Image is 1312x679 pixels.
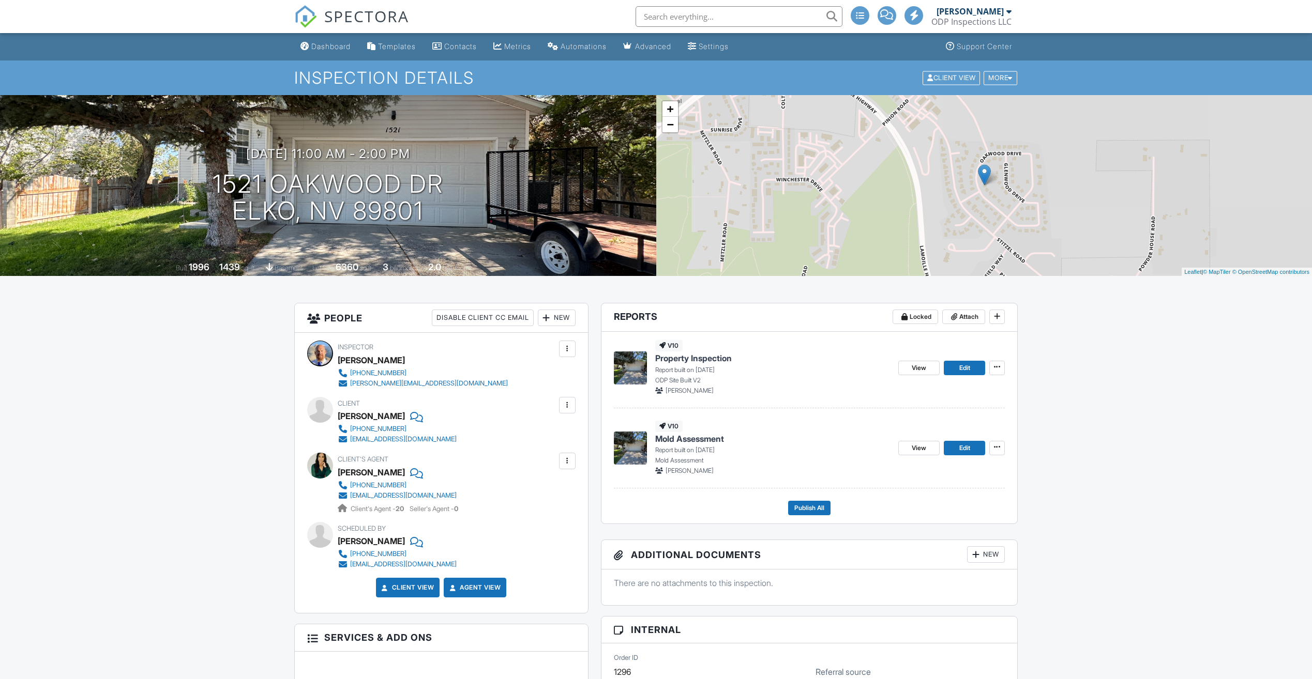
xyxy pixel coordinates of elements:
[311,42,351,51] div: Dashboard
[350,481,406,489] div: [PHONE_NUMBER]
[601,616,1018,643] h3: Internal
[614,653,638,662] label: Order ID
[1232,269,1309,275] a: © OpenStreetMap contributors
[561,42,607,51] div: Automations
[275,264,303,272] span: basement
[294,5,317,28] img: The Best Home Inspection Software - Spectora
[937,6,1004,17] div: [PERSON_NAME]
[246,147,410,161] h3: [DATE] 11:00 am - 2:00 pm
[324,5,409,27] span: SPECTORA
[984,71,1017,85] div: More
[662,101,678,117] a: Zoom in
[504,42,531,51] div: Metrics
[428,37,481,56] a: Contacts
[295,624,588,651] h3: Services & Add ons
[378,42,416,51] div: Templates
[296,37,355,56] a: Dashboard
[942,37,1016,56] a: Support Center
[1184,269,1201,275] a: Leaflet
[338,480,457,490] a: [PHONE_NUMBER]
[360,264,373,272] span: sq.ft.
[312,264,334,272] span: Lot Size
[350,369,406,377] div: [PHONE_NUMBER]
[967,546,1005,563] div: New
[390,264,418,272] span: bedrooms
[338,549,457,559] a: [PHONE_NUMBER]
[544,37,611,56] a: Automations (Advanced)
[1203,269,1231,275] a: © MapTiler
[396,505,404,513] strong: 20
[189,261,209,272] div: 1996
[338,465,405,480] a: [PERSON_NAME]
[338,352,405,368] div: [PERSON_NAME]
[454,505,458,513] strong: 0
[350,379,508,388] div: [PERSON_NAME][EMAIL_ADDRESS][DOMAIN_NAME]
[338,399,360,407] span: Client
[350,435,457,443] div: [EMAIL_ADDRESS][DOMAIN_NAME]
[338,524,386,532] span: Scheduled By
[380,582,434,593] a: Client View
[662,117,678,132] a: Zoom out
[684,37,733,56] a: Settings
[338,408,405,424] div: [PERSON_NAME]
[489,37,535,56] a: Metrics
[432,310,534,326] div: Disable Client CC Email
[444,42,477,51] div: Contacts
[338,378,508,389] a: [PERSON_NAME][EMAIL_ADDRESS][DOMAIN_NAME]
[338,490,457,501] a: [EMAIL_ADDRESS][DOMAIN_NAME]
[351,505,405,513] span: Client's Agent -
[338,343,373,351] span: Inspector
[338,368,508,378] a: [PHONE_NUMBER]
[350,425,406,433] div: [PHONE_NUMBER]
[242,264,256,272] span: sq. ft.
[213,171,444,225] h1: 1521 Oakwood Dr Elko, NV 89801
[619,37,675,56] a: Advanced
[295,303,588,333] h3: People
[350,491,457,500] div: [EMAIL_ADDRESS][DOMAIN_NAME]
[338,455,388,463] span: Client's Agent
[363,37,420,56] a: Templates
[336,261,358,272] div: 6360
[338,559,457,569] a: [EMAIL_ADDRESS][DOMAIN_NAME]
[410,505,458,513] span: Seller's Agent -
[443,264,472,272] span: bathrooms
[635,42,671,51] div: Advanced
[957,42,1012,51] div: Support Center
[350,550,406,558] div: [PHONE_NUMBER]
[614,577,1005,589] p: There are no attachments to this inspection.
[294,69,1018,87] h1: Inspection Details
[923,71,980,85] div: Client View
[338,424,457,434] a: [PHONE_NUMBER]
[338,434,457,444] a: [EMAIL_ADDRESS][DOMAIN_NAME]
[699,42,729,51] div: Settings
[176,264,187,272] span: Built
[447,582,501,593] a: Agent View
[1182,268,1312,276] div: |
[350,560,457,568] div: [EMAIL_ADDRESS][DOMAIN_NAME]
[383,261,388,272] div: 3
[601,540,1018,569] h3: Additional Documents
[338,533,405,549] div: [PERSON_NAME]
[428,261,441,272] div: 2.0
[219,261,240,272] div: 1439
[538,310,576,326] div: New
[294,14,409,36] a: SPECTORA
[931,17,1012,27] div: ODP Inspections LLC
[816,666,871,677] label: Referral source
[922,73,983,81] a: Client View
[636,6,842,27] input: Search everything...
